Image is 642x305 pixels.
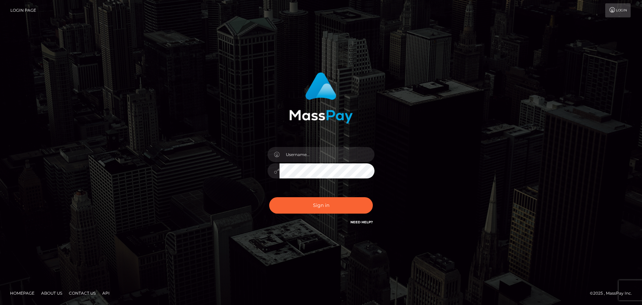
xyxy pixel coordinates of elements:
a: Homepage [7,288,37,298]
button: Sign in [269,197,373,214]
a: API [100,288,112,298]
a: About Us [38,288,65,298]
a: Need Help? [350,220,373,224]
img: MassPay Login [289,72,353,124]
div: © 2025 , MassPay Inc. [590,290,637,297]
input: Username... [280,147,374,162]
a: Login [605,3,631,17]
a: Login Page [10,3,36,17]
a: Contact Us [66,288,98,298]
